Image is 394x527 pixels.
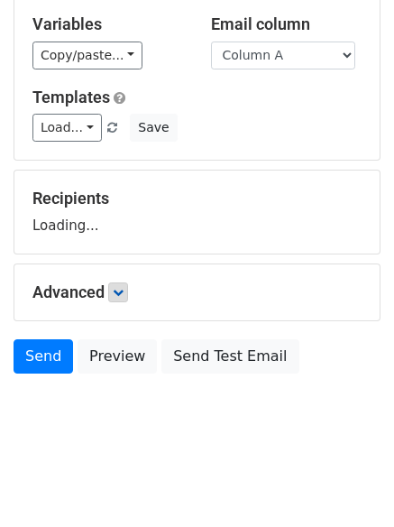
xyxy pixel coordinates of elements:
[14,339,73,374] a: Send
[32,42,142,69] a: Copy/paste...
[32,114,102,142] a: Load...
[161,339,298,374] a: Send Test Email
[78,339,157,374] a: Preview
[32,189,362,208] h5: Recipients
[32,282,362,302] h5: Advanced
[32,88,110,106] a: Templates
[304,440,394,527] iframe: Chat Widget
[32,14,184,34] h5: Variables
[130,114,177,142] button: Save
[211,14,362,34] h5: Email column
[32,189,362,236] div: Loading...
